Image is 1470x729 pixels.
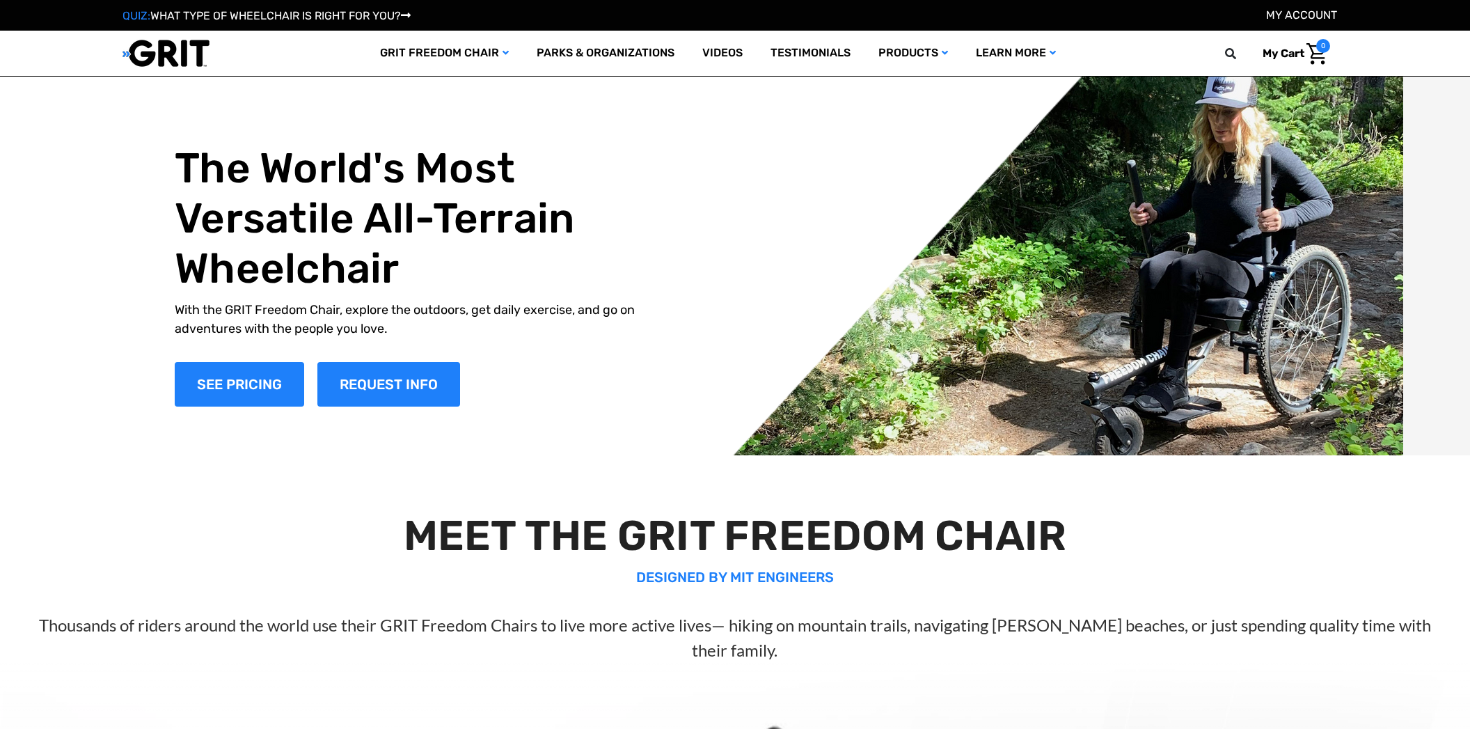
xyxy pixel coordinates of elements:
a: Parks & Organizations [523,31,688,76]
a: Learn More [962,31,1070,76]
a: Cart with 0 items [1252,39,1330,68]
a: QUIZ:WHAT TYPE OF WHEELCHAIR IS RIGHT FOR YOU? [122,9,411,22]
a: Products [864,31,962,76]
img: GRIT All-Terrain Wheelchair and Mobility Equipment [122,39,210,68]
span: 0 [1316,39,1330,53]
h1: The World's Most Versatile All-Terrain Wheelchair [175,143,666,294]
img: Cart [1306,43,1327,65]
p: Thousands of riders around the world use their GRIT Freedom Chairs to live more active lives— hik... [37,613,1433,663]
a: Videos [688,31,757,76]
a: Shop Now [175,362,304,407]
span: My Cart [1263,47,1304,60]
input: Search [1231,39,1252,68]
a: Slide number 1, Request Information [317,362,460,407]
a: Account [1266,8,1337,22]
p: DESIGNED BY MIT ENGINEERS [37,567,1433,588]
h2: MEET THE GRIT FREEDOM CHAIR [37,511,1433,561]
span: QUIZ: [122,9,150,22]
p: With the GRIT Freedom Chair, explore the outdoors, get daily exercise, and go on adventures with ... [175,301,666,338]
a: GRIT Freedom Chair [366,31,523,76]
a: Testimonials [757,31,864,76]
